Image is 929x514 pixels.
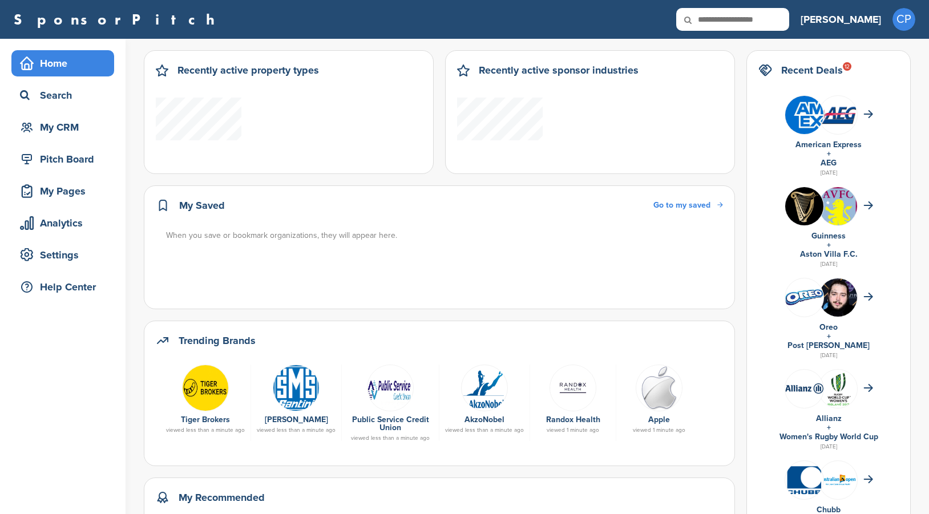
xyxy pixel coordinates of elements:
[265,415,328,424] a: [PERSON_NAME]
[17,213,114,233] div: Analytics
[348,435,433,441] div: viewed less than a minute ago
[17,149,114,169] div: Pitch Board
[348,365,433,410] a: Screenshot 2018 04 20 at 9.02.50 am
[11,82,114,108] a: Search
[17,181,114,201] div: My Pages
[787,341,870,350] a: Post [PERSON_NAME]
[758,350,899,361] div: [DATE]
[179,333,256,349] h2: Trending Brands
[11,50,114,76] a: Home
[461,365,508,411] img: 175px akzonobel logo.svg
[17,85,114,106] div: Search
[352,415,429,432] a: Public Service Credit Union
[11,274,114,300] a: Help Center
[182,365,229,411] img: Tb
[653,199,723,212] a: Go to my saved
[273,365,320,411] img: Santini sms logo.svg
[550,365,596,411] img: Ran
[17,53,114,74] div: Home
[800,249,858,259] a: Aston Villa F.C.
[827,240,831,250] a: +
[821,158,837,168] a: AEG
[177,62,319,78] h2: Recently active property types
[819,370,857,412] img: Screen shot 2017 07 07 at 4.57.59 pm
[546,415,600,424] a: Randox Health
[785,96,823,134] img: Amex logo
[622,427,696,433] div: viewed 1 minute ago
[801,7,881,32] a: [PERSON_NAME]
[795,140,862,149] a: American Express
[166,229,724,242] div: When you save or bookmark organizations, they will appear here.
[166,427,245,433] div: viewed less than a minute ago
[179,197,225,213] h2: My Saved
[827,331,831,341] a: +
[14,12,222,27] a: SponsorPitch
[758,259,899,269] div: [DATE]
[17,277,114,297] div: Help Center
[11,178,114,204] a: My Pages
[827,423,831,432] a: +
[785,187,823,225] img: 13524564 10153758406911519 7648398964988343964 n
[536,365,610,410] a: Ran
[445,427,524,433] div: viewed less than a minute ago
[17,245,114,265] div: Settings
[785,464,823,496] img: Data
[11,242,114,268] a: Settings
[181,415,230,424] a: Tiger Brokers
[758,442,899,452] div: [DATE]
[648,415,670,424] a: Apple
[653,200,710,210] span: Go to my saved
[892,8,915,31] span: CP
[257,365,336,410] a: Santini sms logo.svg
[785,383,823,393] img: Data
[785,289,823,305] img: Data
[445,365,524,410] a: 175px akzonobel logo.svg
[819,322,838,332] a: Oreo
[536,427,610,433] div: viewed 1 minute ago
[758,168,899,178] div: [DATE]
[11,210,114,236] a: Analytics
[367,365,414,411] img: Screenshot 2018 04 20 at 9.02.50 am
[636,365,682,411] img: App
[819,473,857,487] img: Open uri20141112 64162 d90exl?1415808348
[779,432,878,442] a: Women's Rugby World Cup
[801,11,881,27] h3: [PERSON_NAME]
[827,149,831,159] a: +
[843,62,851,71] div: 12
[781,62,843,78] h2: Recent Deals
[11,146,114,172] a: Pitch Board
[811,231,846,241] a: Guinness
[622,365,696,410] a: App
[179,489,265,505] h2: My Recommended
[819,105,857,124] img: Open uri20141112 64162 1t4610c?1415809572
[17,117,114,137] div: My CRM
[257,427,336,433] div: viewed less than a minute ago
[816,414,842,423] a: Allianz
[464,415,504,424] a: AkzoNobel
[11,114,114,140] a: My CRM
[819,278,857,335] img: Screenshot 2018 10 25 at 8.58.45 am
[479,62,639,78] h2: Recently active sponsor industries
[166,365,245,410] a: Tb
[819,187,857,242] img: Data?1415810237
